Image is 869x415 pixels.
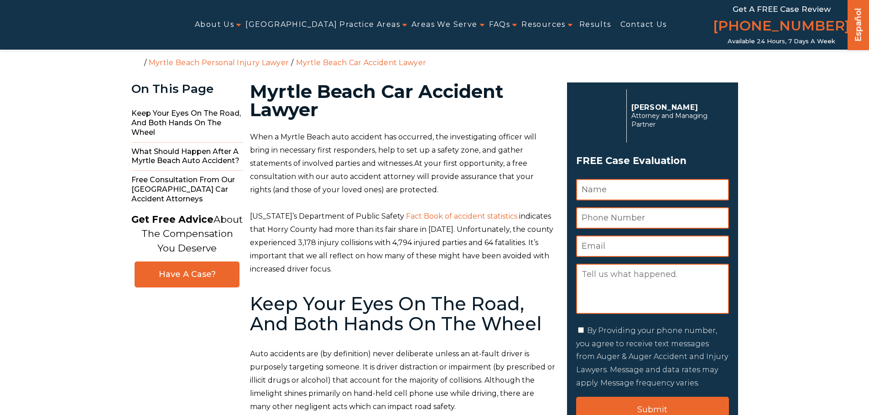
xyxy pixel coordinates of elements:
[489,15,510,35] a: FAQs
[144,269,230,280] span: Have A Case?
[149,58,289,67] a: Myrtle Beach Personal Injury Lawyer
[250,212,553,273] span: indicates that Horry County had more than its fair share in [DATE]. Unfortunately, the county exp...
[576,152,729,169] span: FREE Case Evaluation
[250,212,404,220] span: [US_STATE]’s Department of Public Safety
[134,58,142,66] a: Home
[135,261,239,287] a: Have A Case?
[131,143,243,171] span: What Should Happen after a Myrtle Beach Auto Accident?
[576,326,728,387] label: By Providing your phone number, you agree to receive text messages from Auger & Auger Accident an...
[728,38,835,45] span: Available 24 Hours, 7 Days a Week
[250,292,542,335] b: Keep Your Eyes On The Road, And Both Hands On The Wheel
[245,15,400,35] a: [GEOGRAPHIC_DATA] Practice Areas
[579,15,611,35] a: Results
[294,58,429,67] li: Myrtle Beach Car Accident Lawyer
[5,14,148,36] img: Auger & Auger Accident and Injury Lawyers Logo
[406,212,517,220] a: Fact Book of accident statistics
[576,179,729,200] input: Name
[131,104,243,142] span: Keep Your Eyes on the Road, and Both Hands on the Wheel
[733,5,831,14] span: Get a FREE Case Review
[620,15,667,35] a: Contact Us
[576,93,622,138] img: Herbert Auger
[631,112,724,129] span: Attorney and Managing Partner
[131,171,243,208] span: Free Consultation From Our [GEOGRAPHIC_DATA] Car Accident Attorneys
[250,159,534,194] span: At your first opportunity, a free consultation with our auto accident attorney will provide assur...
[131,212,243,256] p: About The Compensation You Deserve
[250,349,555,410] span: Auto accidents are (by definition) never deliberate unless an at-fault driver is purposely target...
[250,133,536,168] span: When a Myrtle Beach auto accident has occurred, the investigating officer will bring in necessary...
[195,15,234,35] a: About Us
[521,15,566,35] a: Resources
[250,82,556,119] h1: Myrtle Beach Car Accident Lawyer
[713,16,850,38] a: [PHONE_NUMBER]
[576,207,729,229] input: Phone Number
[631,103,724,112] p: [PERSON_NAME]
[131,82,243,96] div: On This Page
[576,236,729,257] input: Email
[131,214,213,225] strong: Get Free Advice
[411,15,478,35] a: Areas We Serve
